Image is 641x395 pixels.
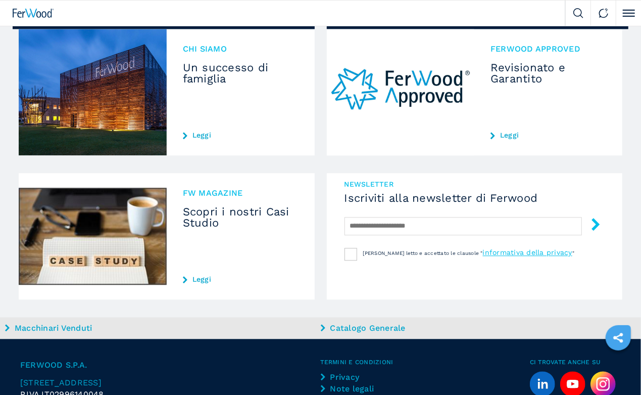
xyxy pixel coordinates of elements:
[606,325,631,350] a: sharethis
[5,322,318,334] a: Macchinari Venduti
[530,359,621,365] span: Ci trovate anche su
[573,8,583,18] img: Search
[183,45,299,53] span: Chi siamo
[183,62,299,84] h3: Un successo di famiglia
[321,322,634,334] a: Catalogo Generale
[321,371,406,383] a: Privacy
[19,173,167,299] img: Scopri i nostri Casi Studio
[321,383,406,394] a: Note legali
[183,206,299,229] h3: Scopri i nostri Casi Studio
[19,29,167,155] img: Un successo di famiglia
[327,29,475,155] img: Revisionato e Garantito
[183,189,299,197] span: FW MAGAZINE
[483,248,572,256] a: informativa della privacy
[183,275,299,283] a: Leggi
[598,349,633,387] iframe: Chat
[490,131,606,139] a: Leggi
[20,377,321,388] a: [STREET_ADDRESS]
[490,62,606,84] h3: Revisionato e Garantito
[13,9,54,18] img: Ferwood
[363,250,483,256] span: [PERSON_NAME] letto e accettato le clausole "
[20,359,321,371] span: FERWOOD S.P.A.
[490,45,606,53] span: Ferwood Approved
[20,378,102,387] span: [STREET_ADDRESS]
[599,8,609,18] img: Contact us
[183,131,299,139] a: Leggi
[579,214,602,238] button: submit-button
[616,1,641,26] button: Click to toggle menu
[344,193,605,204] h4: Iscriviti alla newsletter di Ferwood
[321,359,530,365] span: Termini e condizioni
[572,250,574,256] span: "
[344,181,605,188] span: NEWSLETTER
